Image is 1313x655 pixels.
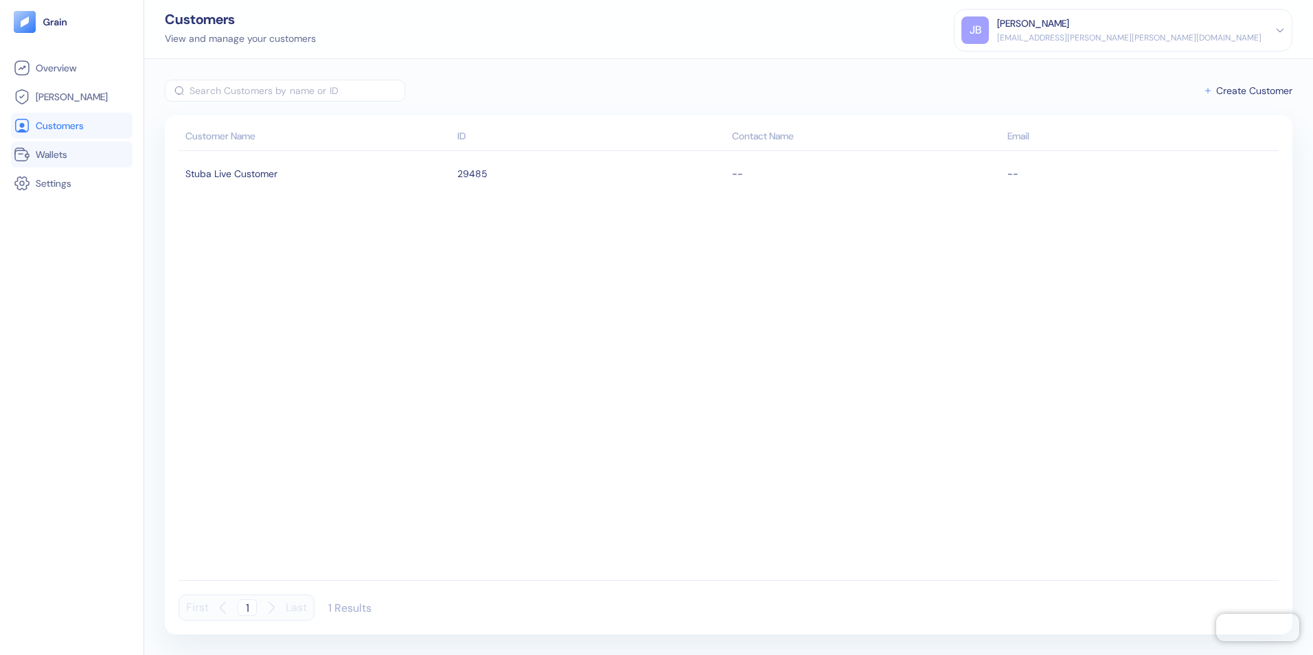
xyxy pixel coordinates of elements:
[14,117,130,134] a: Customers
[14,11,36,33] img: logo-tablet-V2.svg
[179,124,454,151] th: Customer Name
[729,124,1004,151] th: Contact Name
[190,80,405,102] input: Search Customers by name or ID
[1203,80,1292,102] button: Create Customer
[14,146,130,163] a: Wallets
[43,17,68,27] img: logo
[1004,124,1279,151] th: Email
[165,32,316,46] div: View and manage your customers
[186,595,209,621] button: First
[1216,614,1299,641] iframe: Chatra live chat
[1004,157,1279,191] td: --
[961,16,989,44] div: JB
[14,60,130,76] a: Overview
[997,32,1261,44] div: [EMAIL_ADDRESS][PERSON_NAME][PERSON_NAME][DOMAIN_NAME]
[36,90,108,104] span: [PERSON_NAME]
[454,124,729,151] th: ID
[729,157,1004,191] td: --
[1216,86,1292,95] span: Create Customer
[36,148,67,161] span: Wallets
[165,12,316,26] div: Customers
[14,175,130,192] a: Settings
[286,595,307,621] button: Last
[36,176,71,190] span: Settings
[997,16,1069,31] div: [PERSON_NAME]
[14,89,130,105] a: [PERSON_NAME]
[185,162,450,185] div: Stuba Live Customer
[328,601,372,615] div: 1 Results
[454,157,729,191] td: 29485
[36,119,84,133] span: Customers
[36,61,76,75] span: Overview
